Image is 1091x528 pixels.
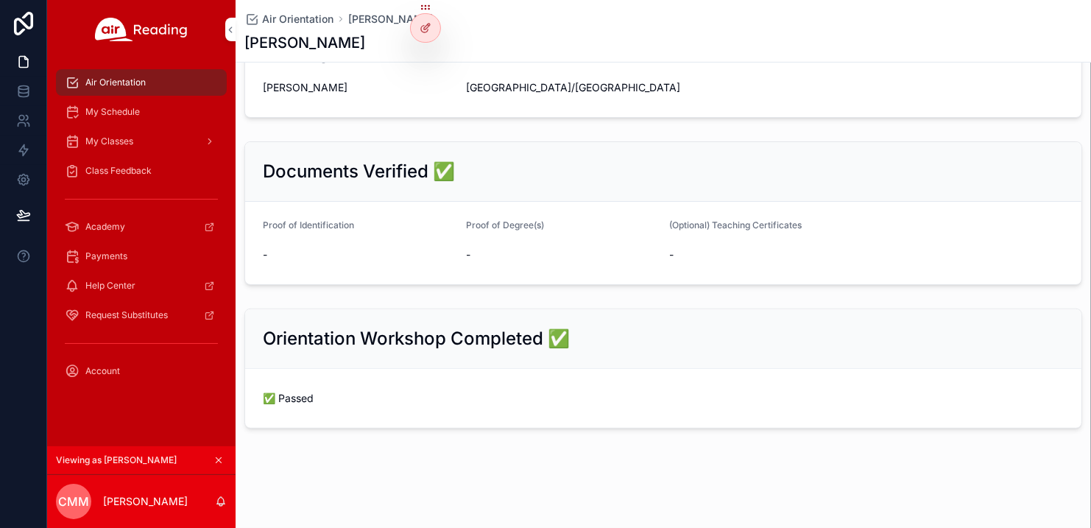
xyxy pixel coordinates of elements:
[263,391,454,406] span: ✅ Passed
[669,219,802,230] span: (Optional) Teaching Certificates
[85,365,120,377] span: Account
[466,247,657,262] span: -
[95,18,188,41] img: App logo
[56,243,227,270] a: Payments
[103,494,188,509] p: [PERSON_NAME]
[47,59,236,404] div: scrollable content
[263,80,454,95] span: [PERSON_NAME]
[56,454,177,466] span: Viewing as [PERSON_NAME]
[56,69,227,96] a: Air Orientation
[263,219,354,230] span: Proof of Identification
[56,272,227,299] a: Help Center
[263,247,454,262] span: -
[56,158,227,184] a: Class Feedback
[466,219,544,230] span: Proof of Degree(s)
[263,327,570,351] h2: Orientation Workshop Completed ✅
[85,77,146,88] span: Air Orientation
[58,493,89,510] span: CMM
[466,80,680,95] span: [GEOGRAPHIC_DATA]/[GEOGRAPHIC_DATA]
[244,12,333,27] a: Air Orientation
[56,99,227,125] a: My Schedule
[85,106,140,118] span: My Schedule
[262,12,333,27] span: Air Orientation
[85,135,133,147] span: My Classes
[263,160,455,183] h2: Documents Verified ✅
[56,358,227,384] a: Account
[85,165,152,177] span: Class Feedback
[348,12,433,27] a: [PERSON_NAME]
[85,280,135,292] span: Help Center
[56,302,227,328] a: Request Substitutes
[85,221,125,233] span: Academy
[244,32,365,53] h1: [PERSON_NAME]
[56,128,227,155] a: My Classes
[669,247,1064,262] span: -
[85,250,127,262] span: Payments
[56,214,227,240] a: Academy
[85,309,168,321] span: Request Substitutes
